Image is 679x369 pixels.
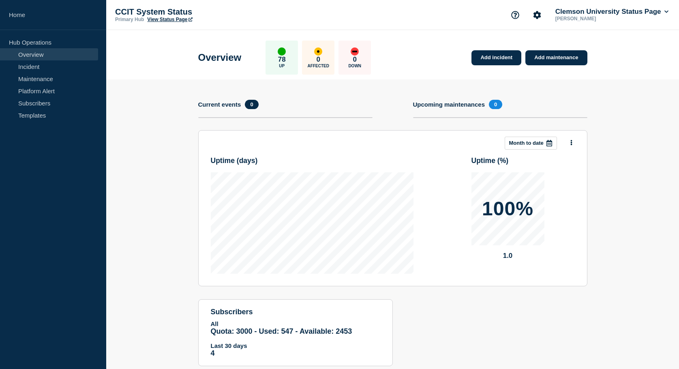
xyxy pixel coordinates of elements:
button: Clemson University Status Page [554,8,670,16]
p: 78 [278,56,286,64]
h4: subscribers [211,308,380,316]
h3: Uptime ( % ) [471,157,575,165]
span: 0 [245,100,258,109]
p: Down [348,64,361,68]
p: 100% [482,199,533,219]
h3: Uptime ( days ) [211,157,413,165]
p: All [211,320,380,327]
a: Add maintenance [525,50,587,65]
p: Affected [308,64,329,68]
h4: Upcoming maintenances [413,101,485,108]
p: 1.0 [471,252,544,260]
button: Account settings [529,6,546,24]
a: Add incident [471,50,521,65]
div: affected [314,47,322,56]
p: Last 30 days [211,342,380,349]
div: up [278,47,286,56]
p: 0 [353,56,357,64]
p: [PERSON_NAME] [554,16,638,21]
p: Primary Hub [115,17,144,22]
div: down [351,47,359,56]
p: CCIT System Status [115,7,277,17]
p: Month to date [509,140,544,146]
button: Month to date [505,137,557,150]
span: 0 [489,100,502,109]
button: Support [507,6,524,24]
p: Up [279,64,285,68]
h4: Current events [198,101,241,108]
a: View Status Page [147,17,192,22]
span: Quota: 3000 - Used: 547 - Available: 2453 [211,327,352,335]
p: 4 [211,349,380,358]
h1: Overview [198,52,242,63]
p: 0 [317,56,320,64]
